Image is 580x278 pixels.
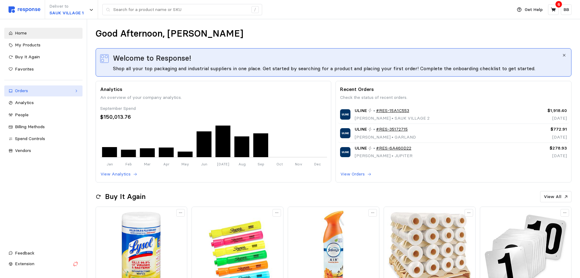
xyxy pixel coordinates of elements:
[96,28,243,40] h1: Good Afternoon, [PERSON_NAME]
[15,124,45,129] span: Billing Methods
[513,134,567,141] p: [DATE]
[340,109,350,119] img: ULINE
[125,161,132,166] tspan: Feb
[4,52,83,63] a: Buy It Again
[15,100,34,105] span: Analytics
[355,115,430,122] p: [PERSON_NAME] SAUK VILLAGE 2
[106,161,113,166] tspan: Jan
[391,115,395,121] span: •
[355,126,367,133] span: ULINE
[373,145,375,152] p: •
[15,148,31,153] span: Vendors
[4,133,83,144] a: Spend Controls
[373,126,375,133] p: •
[4,28,83,39] a: Home
[4,145,83,156] a: Vendors
[4,85,83,96] a: Orders
[15,42,40,48] span: My Products
[49,10,84,16] p: SAUK VILLAGE 1
[257,161,264,166] tspan: Sep
[355,107,367,114] span: ULINE
[144,161,151,166] tspan: Mar
[391,134,395,140] span: •
[540,191,571,203] button: View All
[525,6,543,13] p: Get Help
[4,110,83,121] a: People
[376,145,411,152] a: #RES-6A460D22
[4,258,83,269] button: Extension
[15,261,34,266] span: Extension
[513,107,567,114] p: $1,918.40
[4,121,83,132] a: Billing Methods
[217,161,229,166] tspan: [DATE]
[15,54,40,60] span: Buy It Again
[513,4,546,16] button: Get Help
[513,153,567,159] p: [DATE]
[201,161,207,166] tspan: Jun
[355,145,367,152] span: ULINE
[513,115,567,122] p: [DATE]
[513,145,567,152] p: $278.93
[340,94,567,101] p: Check the status of recent orders.
[340,171,372,178] button: View Orders
[100,54,109,63] img: svg%3e
[340,147,350,157] img: ULINE
[100,171,138,178] button: View Analytics
[340,85,567,93] p: Recent Orders
[376,107,409,114] a: #RES-15A1C553
[340,171,365,178] p: View Orders
[4,97,83,108] a: Analytics
[100,94,327,101] p: An overview of your company analytics.
[15,250,34,256] span: Feedback
[314,161,321,166] tspan: Dec
[340,128,350,138] img: ULINE
[376,126,408,133] a: #RES-35172715
[4,248,83,259] button: Feedback
[15,30,27,36] span: Home
[513,126,567,133] p: $772.91
[373,107,375,114] p: •
[276,161,283,166] tspan: Oct
[391,153,395,158] span: •
[113,65,562,72] div: Shop all your top packaging and industrial suppliers in one place. Get started by searching for a...
[557,1,560,8] p: 6
[15,88,72,94] div: Orders
[295,161,302,166] tspan: Nov
[113,4,248,15] input: Search for a product name or SKU
[544,193,561,200] p: View All
[4,40,83,51] a: My Products
[49,3,84,10] p: Deliver to
[561,4,571,15] button: BB
[4,64,83,75] a: Favorites
[105,192,146,201] h2: Buy It Again
[238,161,245,166] tspan: Aug
[113,53,191,64] span: Welcome to Response!
[181,161,189,166] tspan: May
[15,112,29,117] span: People
[100,85,327,93] p: Analytics
[355,134,416,141] p: [PERSON_NAME] GARLAND
[355,153,413,159] p: [PERSON_NAME] JUPITER
[9,6,40,13] img: svg%3e
[251,6,259,13] div: /
[15,136,45,141] span: Spend Controls
[100,171,131,178] p: View Analytics
[100,105,327,112] div: September Spend
[163,161,170,166] tspan: Apr
[15,66,34,72] span: Favorites
[100,113,327,121] div: $150,013.76
[564,6,569,13] p: BB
